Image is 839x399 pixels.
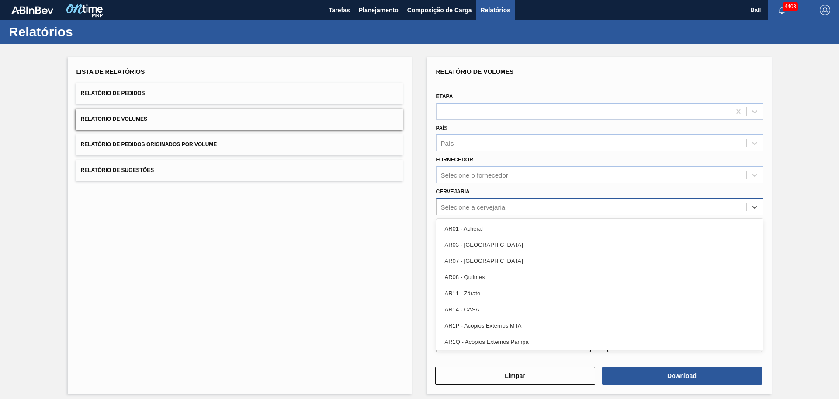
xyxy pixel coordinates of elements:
div: Selecione o fornecedor [441,171,508,179]
button: Download [602,367,762,385]
label: Fornecedor [436,157,473,163]
img: Logout [820,5,830,15]
span: Relatório de Volumes [81,116,147,122]
span: Composição de Carga [407,5,472,15]
button: Relatório de Volumes [76,108,403,130]
div: AR07 - [GEOGRAPHIC_DATA] [436,253,763,269]
button: Relatório de Pedidos [76,83,403,104]
div: AR03 - [GEOGRAPHIC_DATA] [436,237,763,253]
div: AR1Q - Acópios Externos Pampa [436,334,763,350]
span: Tarefas [329,5,350,15]
span: Relatório de Pedidos [81,90,145,96]
h1: Relatórios [9,27,164,37]
label: Cervejaria [436,189,470,195]
button: Relatório de Pedidos Originados por Volume [76,134,403,155]
span: Planejamento [359,5,399,15]
div: AR14 - CASA [436,301,763,318]
span: Relatórios [481,5,510,15]
span: Relatório de Volumes [436,68,514,75]
span: Lista de Relatórios [76,68,145,75]
div: AR08 - Quilmes [436,269,763,285]
div: AR1P - Acópios Externos MTA [436,318,763,334]
button: Limpar [435,367,595,385]
label: Etapa [436,93,453,99]
div: AR11 - Zárate [436,285,763,301]
div: País [441,140,454,147]
span: 4408 [783,2,798,11]
img: TNhmsLtSVTkK8tSr43FrP2fwEKptu5GPRR3wAAAABJRU5ErkJggg== [11,6,53,14]
div: Selecione a cervejaria [441,203,506,210]
label: País [436,125,448,131]
span: Relatório de Pedidos Originados por Volume [81,141,217,147]
button: Relatório de Sugestões [76,160,403,181]
button: Notificações [768,4,796,16]
span: Relatório de Sugestões [81,167,154,173]
div: AR01 - Acheral [436,220,763,237]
